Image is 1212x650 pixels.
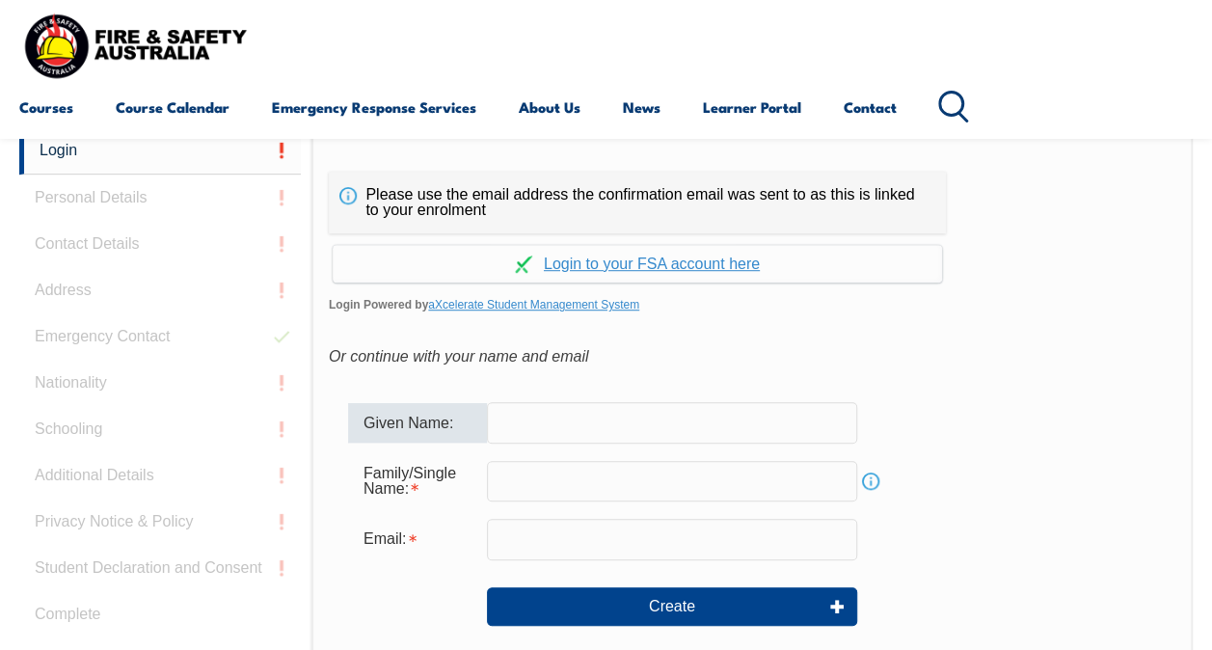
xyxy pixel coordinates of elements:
a: News [623,84,660,130]
a: Courses [19,84,73,130]
a: About Us [519,84,580,130]
div: Please use the email address the confirmation email was sent to as this is linked to your enrolment [329,172,946,233]
a: aXcelerate Student Management System [428,298,639,311]
div: Email is required. [348,521,487,557]
img: Log in withaxcelerate [515,256,532,273]
a: Contact [844,84,897,130]
a: Login [19,127,301,175]
span: Login Powered by [329,290,1175,319]
a: Info [857,468,884,495]
div: Given Name: [348,403,487,442]
a: Course Calendar [116,84,229,130]
div: Or continue with your name and email [329,342,1175,371]
a: Emergency Response Services [272,84,476,130]
a: Learner Portal [703,84,801,130]
button: Create [487,587,857,626]
div: Family/Single Name is required. [348,455,487,507]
